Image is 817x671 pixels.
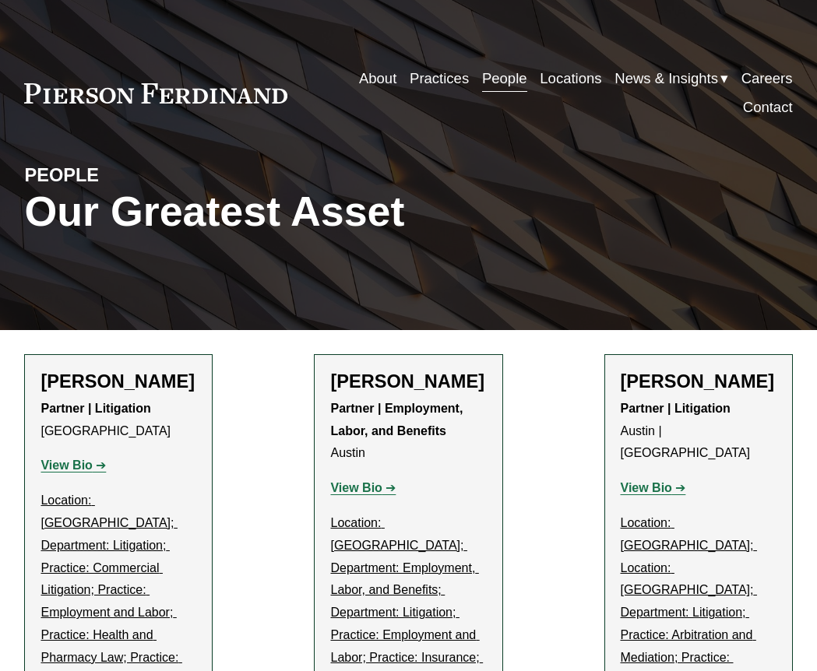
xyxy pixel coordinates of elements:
[330,398,486,465] p: Austin
[40,371,196,393] h2: [PERSON_NAME]
[621,398,777,465] p: Austin | [GEOGRAPHIC_DATA]
[40,458,92,472] strong: View Bio
[330,402,466,437] strong: Partner | Employment, Labor, and Benefits
[330,481,382,494] strong: View Bio
[621,402,731,415] strong: Partner | Litigation
[24,188,536,236] h1: Our Greatest Asset
[40,402,150,415] strong: Partner | Litigation
[621,481,686,494] a: View Bio
[24,164,217,188] h4: PEOPLE
[621,481,672,494] strong: View Bio
[40,398,196,443] p: [GEOGRAPHIC_DATA]
[741,65,793,93] a: Careers
[330,481,396,494] a: View Bio
[359,65,396,93] a: About
[482,65,527,93] a: People
[621,371,777,393] h2: [PERSON_NAME]
[330,371,486,393] h2: [PERSON_NAME]
[540,65,601,93] a: Locations
[743,93,793,122] a: Contact
[410,65,469,93] a: Practices
[615,65,728,93] a: folder dropdown
[615,65,718,91] span: News & Insights
[40,458,106,472] a: View Bio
